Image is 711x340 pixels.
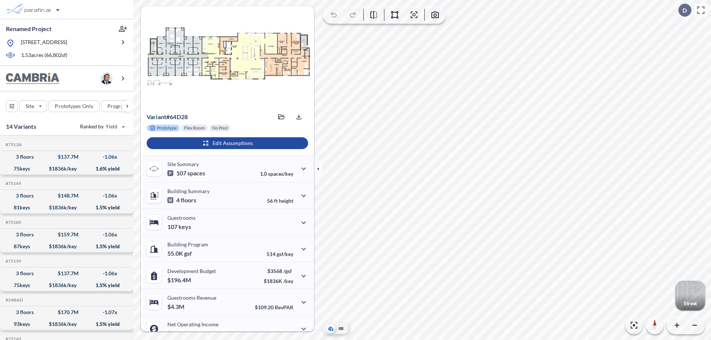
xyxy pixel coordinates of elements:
p: 56 [267,198,293,204]
button: Site [19,100,47,112]
p: Flex Room [184,125,205,131]
button: Aerial View [326,324,335,333]
span: spaces/key [268,171,293,177]
p: Renamed Project [6,25,51,33]
p: Guestrooms [167,215,196,221]
p: 1.53 acres ( 66,802 sf) [21,51,67,60]
p: Net Operating Income [167,321,218,327]
p: 514 [267,251,293,257]
span: Variant [147,113,166,120]
span: spaces [187,169,205,177]
span: gsf/key [277,251,293,257]
h5: Click to copy the code [4,259,21,264]
h5: Click to copy the code [4,181,21,186]
button: Ranked by Yield [74,121,130,132]
p: 107 [167,169,205,177]
button: Prototypes Only [49,100,100,112]
p: Prototype [157,125,177,131]
h5: Click to copy the code [4,297,23,303]
p: Site Summary [167,161,199,167]
img: user logo [101,73,113,84]
button: Switcher ImageStreet [675,281,705,310]
p: No Pool [212,125,228,131]
p: $4.3M [167,303,186,310]
p: # 64d28 [147,113,188,121]
h5: Click to copy the code [4,220,21,225]
img: BrandImage [6,73,59,84]
p: 4 [167,196,196,204]
span: gsf [184,250,192,257]
p: $3568 [264,268,293,274]
p: 14 Variants [6,122,36,131]
p: D [682,7,687,14]
p: 107 [167,223,191,230]
button: Program [101,100,141,112]
p: Street [684,300,697,306]
p: Site [26,102,34,110]
span: Yield [106,123,118,130]
span: RevPAR [275,304,293,310]
p: 1.0 [260,171,293,177]
p: $109.20 [255,304,293,310]
button: Edit Assumptions [147,137,308,149]
span: height [279,198,293,204]
span: margin [277,331,293,337]
span: /key [283,278,293,284]
p: Edit Assumptions [213,139,253,147]
p: Prototypes Only [55,102,93,110]
p: 65.0% [262,331,293,337]
span: keys [178,223,191,230]
p: $2.9M [167,330,186,337]
p: Building Program [167,241,208,248]
p: [STREET_ADDRESS] [21,38,67,48]
p: Development Budget [167,268,216,274]
p: Program [107,102,128,110]
p: $1836K [264,278,293,284]
button: Site Plan [337,324,346,333]
p: $196.4M [167,276,192,284]
p: Building Summary [167,188,210,194]
span: floors [181,196,196,204]
span: /gsf [283,268,292,274]
span: ft [274,198,278,204]
p: Guestrooms Revenue [167,294,216,301]
p: 55.0K [167,250,192,257]
h5: Click to copy the code [4,142,22,147]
